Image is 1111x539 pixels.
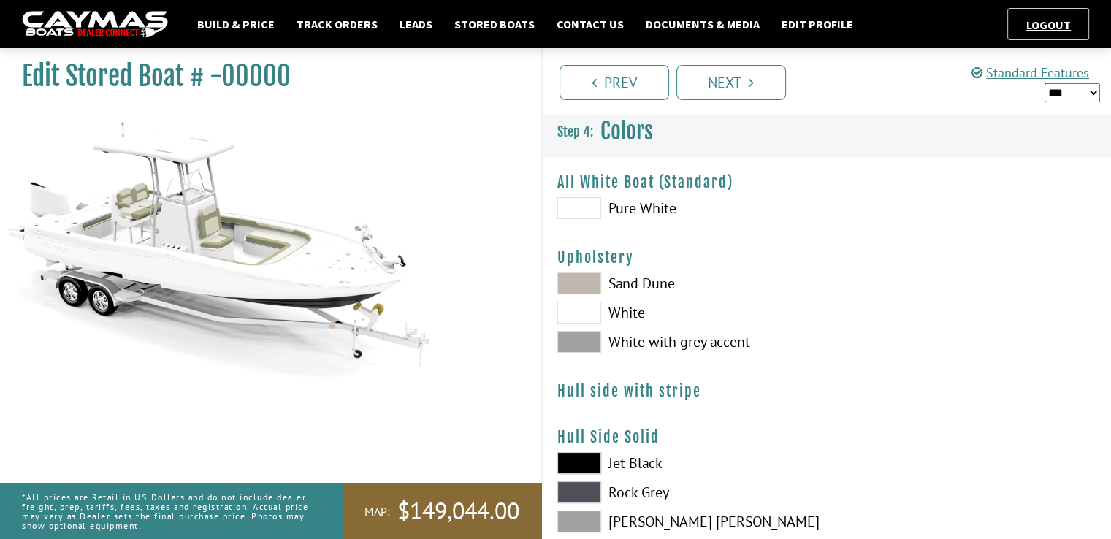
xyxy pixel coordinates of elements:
a: Leads [392,15,440,34]
a: Edit Profile [774,15,860,34]
a: Track Orders [289,15,385,34]
a: Prev [560,65,669,100]
a: Stored Boats [447,15,542,34]
span: MAP: [364,504,390,519]
label: Rock Grey [557,481,812,503]
a: MAP:$149,044.00 [343,483,541,539]
label: White [557,302,812,324]
label: White with grey accent [557,331,812,353]
h4: Hull Side Solid [557,428,1097,446]
label: Jet Black [557,452,812,474]
span: $149,044.00 [397,496,519,527]
a: Documents & Media [638,15,767,34]
h4: Upholstery [557,248,1097,267]
p: *All prices are Retail in US Dollars and do not include dealer freight, prep, tariffs, fees, taxe... [22,485,310,538]
a: Next [676,65,786,100]
a: Standard Features [971,64,1089,81]
img: caymas-dealer-connect-2ed40d3bc7270c1d8d7ffb4b79bf05adc795679939227970def78ec6f6c03838.gif [22,11,168,38]
h4: Hull side with stripe [557,382,1097,400]
label: Sand Dune [557,272,812,294]
a: Contact Us [549,15,631,34]
h1: Edit Stored Boat # -00000 [22,60,505,93]
a: Logout [1019,18,1078,32]
h4: All White Boat (Standard) [557,173,1097,191]
label: [PERSON_NAME] [PERSON_NAME] [557,511,812,532]
a: Build & Price [190,15,282,34]
label: Pure White [557,197,812,219]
